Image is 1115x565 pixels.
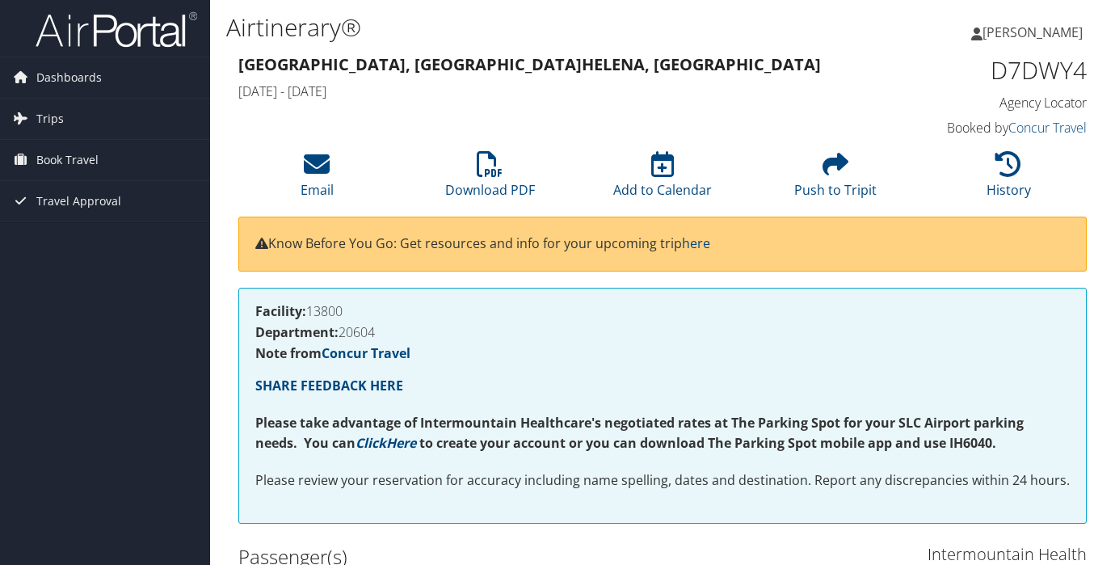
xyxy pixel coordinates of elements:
img: airportal-logo.png [36,11,197,48]
h4: Agency Locator [893,94,1087,112]
h1: D7DWY4 [893,53,1087,87]
strong: Department: [255,323,339,341]
a: SHARE FEEDBACK HERE [255,377,403,394]
p: Know Before You Go: Get resources and info for your upcoming trip [255,234,1070,255]
h4: [DATE] - [DATE] [238,82,869,100]
h1: Airtinerary® [226,11,808,44]
strong: Please take advantage of Intermountain Healthcare's negotiated rates at The Parking Spot for your... [255,414,1024,453]
a: Here [386,434,416,452]
a: Add to Calendar [613,160,712,199]
span: Travel Approval [36,181,121,221]
p: Please review your reservation for accuracy including name spelling, dates and destination. Repor... [255,470,1070,491]
strong: Note from [255,344,410,362]
a: Push to Tripit [794,160,877,199]
strong: Facility: [255,302,306,320]
a: here [682,234,710,252]
h4: 20604 [255,326,1070,339]
span: Dashboards [36,57,102,98]
a: Concur Travel [322,344,410,362]
span: [PERSON_NAME] [982,23,1083,41]
span: Trips [36,99,64,139]
a: Concur Travel [1008,119,1087,137]
strong: to create your account or you can download The Parking Spot mobile app and use IH6040. [419,434,996,452]
h4: Booked by [893,119,1087,137]
strong: [GEOGRAPHIC_DATA], [GEOGRAPHIC_DATA] Helena, [GEOGRAPHIC_DATA] [238,53,821,75]
a: Download PDF [445,160,535,199]
span: Book Travel [36,140,99,180]
h4: 13800 [255,305,1070,318]
a: [PERSON_NAME] [971,8,1099,57]
a: Click [356,434,386,452]
a: Email [301,160,334,199]
a: History [987,160,1031,199]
